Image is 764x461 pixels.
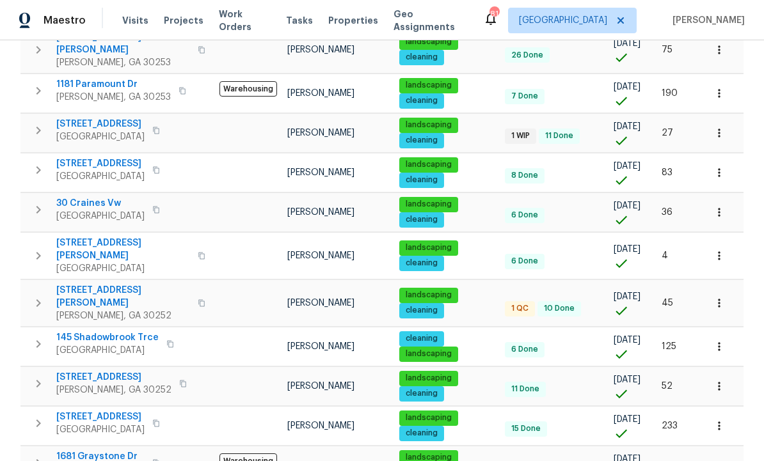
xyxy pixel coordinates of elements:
[662,129,673,137] span: 27
[56,56,190,69] span: [PERSON_NAME], GA 30253
[614,122,641,131] span: [DATE]
[287,45,354,54] span: [PERSON_NAME]
[662,299,673,308] span: 45
[56,284,190,309] span: [STREET_ADDRESS][PERSON_NAME]
[287,421,354,430] span: [PERSON_NAME]
[506,210,543,221] span: 6 Done
[401,428,443,439] span: cleaning
[44,14,86,27] span: Maestro
[506,50,548,61] span: 26 Done
[401,36,457,47] span: landscaping
[56,130,145,143] span: [GEOGRAPHIC_DATA]
[519,14,607,27] span: [GEOGRAPHIC_DATA]
[614,375,641,384] span: [DATE]
[614,415,641,424] span: [DATE]
[662,168,672,177] span: 83
[328,14,378,27] span: Properties
[394,8,468,33] span: Geo Assignments
[287,251,354,260] span: [PERSON_NAME]
[56,31,190,56] span: [STREET_ADDRESS][PERSON_NAME]
[614,82,641,91] span: [DATE]
[401,258,443,269] span: cleaning
[662,45,672,54] span: 75
[56,410,145,423] span: [STREET_ADDRESS]
[614,336,641,345] span: [DATE]
[401,388,443,399] span: cleaning
[401,95,443,106] span: cleaning
[401,412,457,423] span: landscaping
[56,197,145,210] span: 30 Craines Vw
[56,237,190,262] span: [STREET_ADDRESS][PERSON_NAME]
[506,170,543,181] span: 8 Done
[506,256,543,267] span: 6 Done
[287,342,354,351] span: [PERSON_NAME]
[56,371,171,384] span: [STREET_ADDRESS]
[56,78,171,91] span: 1181 Paramount Dr
[539,303,580,314] span: 10 Done
[401,135,443,146] span: cleaning
[662,89,678,98] span: 190
[401,290,457,301] span: landscaping
[506,303,534,314] span: 1 QC
[164,14,203,27] span: Projects
[401,175,443,185] span: cleaning
[667,14,745,27] span: [PERSON_NAME]
[401,120,457,130] span: landscaping
[56,423,145,436] span: [GEOGRAPHIC_DATA]
[401,199,457,210] span: landscaping
[56,210,145,223] span: [GEOGRAPHIC_DATA]
[287,382,354,391] span: [PERSON_NAME]
[287,89,354,98] span: [PERSON_NAME]
[401,305,443,316] span: cleaning
[614,39,641,48] span: [DATE]
[286,16,313,25] span: Tasks
[662,382,672,391] span: 52
[287,208,354,217] span: [PERSON_NAME]
[489,8,498,20] div: 81
[506,344,543,355] span: 6 Done
[56,157,145,170] span: [STREET_ADDRESS]
[401,348,457,359] span: landscaping
[56,309,190,322] span: [PERSON_NAME], GA 30252
[287,299,354,308] span: [PERSON_NAME]
[401,52,443,63] span: cleaning
[614,162,641,171] span: [DATE]
[122,14,148,27] span: Visits
[540,130,578,141] span: 11 Done
[56,91,171,104] span: [PERSON_NAME], GA 30253
[506,91,543,102] span: 7 Done
[401,159,457,170] span: landscaping
[401,214,443,225] span: cleaning
[401,242,457,253] span: landscaping
[56,344,159,357] span: [GEOGRAPHIC_DATA]
[662,342,676,351] span: 125
[614,245,641,254] span: [DATE]
[506,130,535,141] span: 1 WIP
[56,262,190,275] span: [GEOGRAPHIC_DATA]
[662,251,668,260] span: 4
[614,292,641,301] span: [DATE]
[219,81,277,97] span: Warehousing
[56,331,159,344] span: 145 Shadowbrook Trce
[662,208,672,217] span: 36
[506,384,545,395] span: 11 Done
[401,373,457,384] span: landscaping
[614,201,641,210] span: [DATE]
[506,423,546,434] span: 15 Done
[662,421,678,430] span: 233
[401,333,443,344] span: cleaning
[56,170,145,183] span: [GEOGRAPHIC_DATA]
[219,8,271,33] span: Work Orders
[56,384,171,396] span: [PERSON_NAME], GA 30252
[287,129,354,137] span: [PERSON_NAME]
[287,168,354,177] span: [PERSON_NAME]
[56,118,145,130] span: [STREET_ADDRESS]
[401,80,457,91] span: landscaping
